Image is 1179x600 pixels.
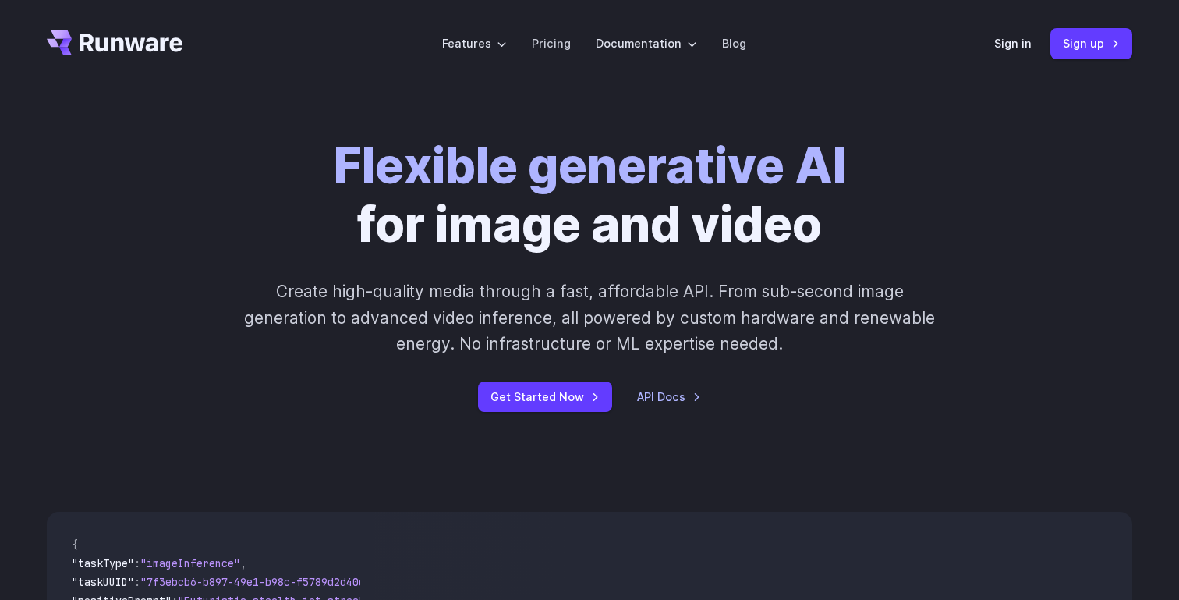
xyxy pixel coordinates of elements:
[134,575,140,589] span: :
[72,556,134,570] span: "taskType"
[1050,28,1132,59] a: Sign up
[243,279,937,357] p: Create high-quality media through a fast, affordable API. From sub-second image generation to adv...
[442,34,507,52] label: Features
[722,34,746,52] a: Blog
[478,382,612,412] a: Get Started Now
[596,34,697,52] label: Documentation
[72,575,134,589] span: "taskUUID"
[140,575,377,589] span: "7f3ebcb6-b897-49e1-b98c-f5789d2d40d7"
[47,30,182,55] a: Go to /
[240,556,246,570] span: ,
[637,388,701,406] a: API Docs
[140,556,240,570] span: "imageInference"
[334,137,846,195] strong: Flexible generative AI
[994,34,1032,52] a: Sign in
[72,538,78,552] span: {
[134,556,140,570] span: :
[532,34,571,52] a: Pricing
[334,137,846,254] h1: for image and video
